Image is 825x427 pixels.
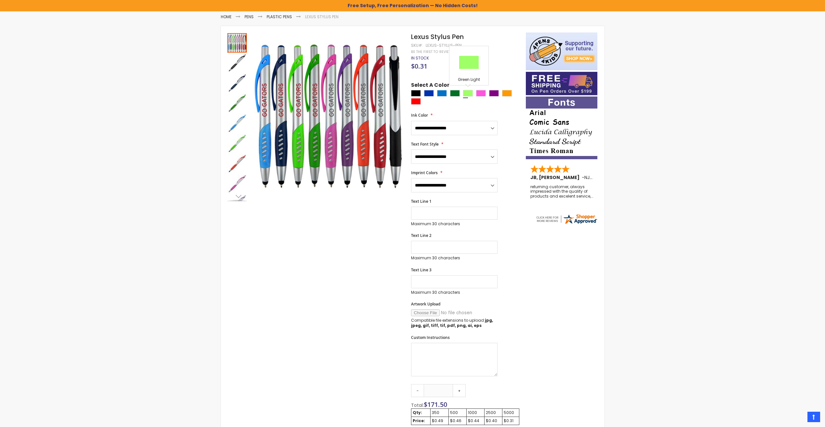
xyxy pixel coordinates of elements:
[450,418,465,423] div: $0.46
[411,55,429,61] span: In stock
[486,418,501,423] div: $0.40
[535,213,598,225] img: 4pens.com widget logo
[245,14,254,19] a: Pens
[771,409,825,427] iframe: Google Customer Reviews
[535,221,598,226] a: 4pens.com certificate URL
[504,410,518,415] div: 5000
[221,14,232,19] a: Home
[227,191,247,201] div: Next
[526,32,597,70] img: 4pens 4 kids
[411,98,421,105] div: Red
[411,199,432,204] span: Text Line 1
[463,90,473,97] div: Green Light
[227,133,247,153] div: Lexus Stylus Pen
[227,93,247,113] div: Lexus Stylus Pen
[411,56,429,61] div: Availability
[437,90,447,97] div: Blue Light
[411,32,464,41] span: Lexus Stylus Pen
[584,174,592,181] span: NJ
[468,418,483,423] div: $0.44
[486,410,501,415] div: 2500
[411,255,498,261] p: Maximum 30 characters
[411,267,432,273] span: Text Line 3
[411,112,428,118] span: Ink Color
[526,97,597,159] img: font-personalization-examples
[411,141,439,147] span: Text Font Style
[411,384,424,397] a: -
[530,174,582,181] span: JB, [PERSON_NAME]
[305,14,339,19] li: Lexus Stylus Pen
[453,384,466,397] a: +
[227,114,247,133] img: Lexus Stylus Pen
[450,410,465,415] div: 500
[424,90,434,97] div: Blue
[489,90,499,97] div: Purple
[227,73,247,93] img: Lexus Stylus Pen
[411,221,498,226] p: Maximum 30 characters
[427,400,447,409] span: 171.50
[411,233,432,238] span: Text Line 2
[451,77,487,84] div: Green Light
[526,72,597,95] img: Free shipping on orders over $199
[426,43,462,48] div: Lexus-Stylus-Pen
[254,42,403,190] img: Lexus Stylus Pen
[227,113,247,133] div: Lexus Stylus Pen
[411,43,423,48] strong: SKU
[227,94,247,113] img: Lexus Stylus Pen
[227,32,247,53] div: Lexus Stylus Pen
[411,335,450,340] span: Custom Instructions
[411,402,424,408] span: Total:
[450,90,460,97] div: Green
[424,400,447,409] span: $
[267,14,292,19] a: Plastic Pens
[432,418,447,423] div: $0.49
[227,134,247,153] img: Lexus Stylus Pen
[411,317,493,328] strong: jpg, jpeg, gif, tiff, tif, pdf, png, ai, eps
[411,62,427,71] span: $0.31
[411,49,479,54] a: Be the first to review this product
[530,185,593,199] div: returning customer, always impressed with the quality of products and excelent service, will retu...
[411,90,421,97] div: Black
[227,154,247,174] img: Lexus Stylus Pen
[227,174,247,194] img: Lexus Stylus Pen
[411,318,498,328] p: Compatible file extensions to upload:
[227,53,247,73] img: Lexus Stylus Pen
[413,410,422,415] strong: Qty:
[413,418,425,423] strong: Price:
[432,410,447,415] div: 350
[504,418,518,423] div: $0.31
[227,153,247,174] div: Lexus Stylus Pen
[582,174,638,181] span: - ,
[411,82,449,90] span: Select A Color
[411,290,498,295] p: Maximum 30 characters
[411,301,440,307] span: Artwork Upload
[476,90,486,97] div: Pink
[411,170,438,175] span: Imprint Colors
[468,410,483,415] div: 1000
[502,90,512,97] div: Orange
